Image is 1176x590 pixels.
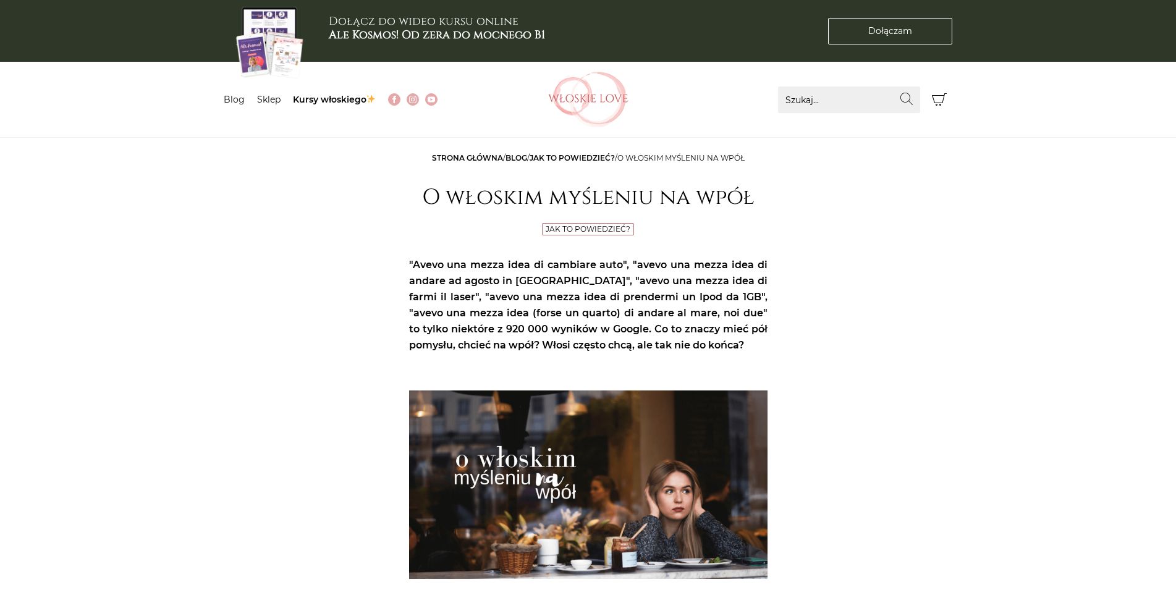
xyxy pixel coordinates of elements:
img: Włoskielove [548,72,628,127]
span: / / / [432,153,745,162]
h3: Dołącz do wideo kursu online [329,15,545,41]
h1: O włoskim myśleniu na wpół [409,185,768,211]
span: O włoskim myśleniu na wpół [617,153,745,162]
img: ✨ [366,95,375,103]
p: "Avevo una mezza idea di cambiare auto", "avevo una mezza idea di andare ad agosto in [GEOGRAPHIC... [409,257,768,353]
span: Dołączam [868,25,912,38]
a: Jak to powiedzieć? [530,153,615,162]
a: Blog [224,94,245,105]
button: Koszyk [926,86,953,113]
a: Kursy włoskiego [293,94,376,105]
a: Sklep [257,94,281,105]
a: Blog [506,153,527,162]
a: Jak to powiedzieć? [546,224,630,234]
a: Dołączam [828,18,952,44]
a: Strona główna [432,153,503,162]
b: Ale Kosmos! Od zera do mocnego B1 [329,27,545,43]
input: Szukaj... [778,86,920,113]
